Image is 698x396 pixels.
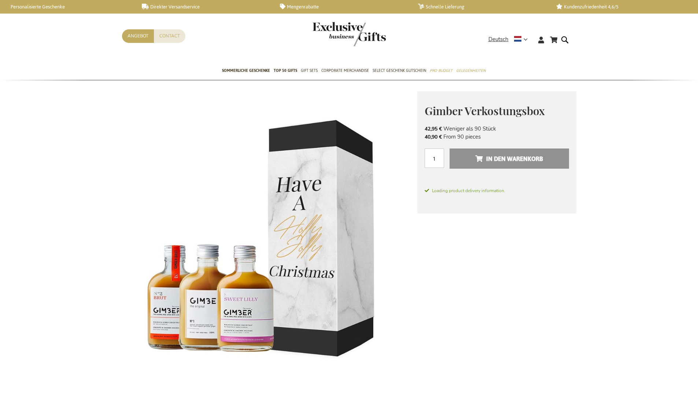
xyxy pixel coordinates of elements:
span: 42,95 € [425,125,442,132]
a: TOP 50 Gifts [274,62,297,80]
span: Select Geschenk Gutschein [373,67,426,74]
span: Gelegenheiten [456,67,485,74]
a: Pro Budget [430,62,453,80]
span: Deutsch [488,35,509,44]
span: Loading product delivery information. [425,187,569,194]
li: Weniger als 90 Stück [425,125,569,133]
span: Gimber Verkostungsbox [425,103,545,118]
span: TOP 50 Gifts [274,67,297,74]
a: Select Geschenk Gutschein [373,62,426,80]
span: Sommerliche geschenke [222,67,270,74]
a: Gelegenheiten [456,62,485,80]
a: Corporate Merchandise [321,62,369,80]
span: Corporate Merchandise [321,67,369,74]
a: Kundenzufriedenheit 4,6/5 [556,4,683,10]
a: Schnelle Lieferung [418,4,544,10]
span: 40,90 € [425,133,442,140]
a: Gift Sets [301,62,318,80]
li: From 90 pieces [425,133,569,141]
a: Sommerliche geschenke [222,62,270,80]
a: Personalisierte Geschenke [4,4,130,10]
input: Menge [425,148,444,168]
img: Gimber Verkostungsbox [122,91,417,386]
span: Pro Budget [430,67,453,74]
a: Direkter Versandservice [142,4,268,10]
img: Exclusive Business gifts logo [313,22,386,46]
span: Gift Sets [301,67,318,74]
a: Angebot [122,29,154,43]
a: Mengenrabatte [280,4,406,10]
a: Contact [154,29,185,43]
a: store logo [313,22,349,46]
